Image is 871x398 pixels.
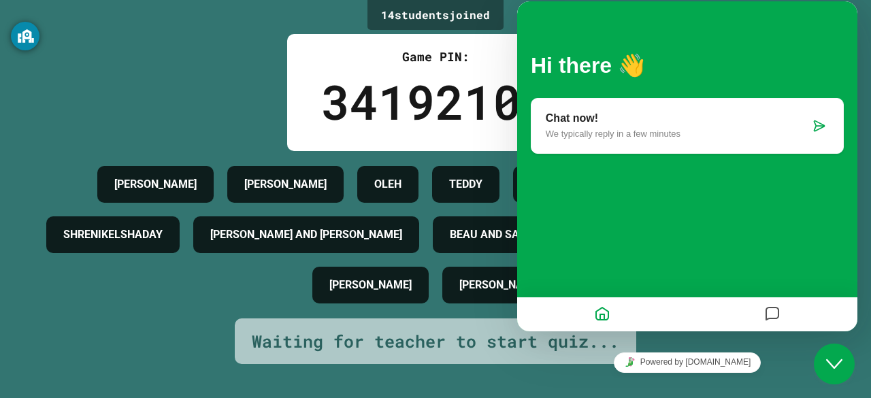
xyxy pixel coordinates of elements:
[459,277,542,293] h4: [PERSON_NAME]
[114,176,197,193] h4: [PERSON_NAME]
[321,66,550,137] div: 34192108
[210,227,402,243] h4: [PERSON_NAME] AND [PERSON_NAME]
[449,176,482,193] h4: TEDDY
[450,227,548,243] h4: BEAU AND SALOME
[329,277,412,293] h4: [PERSON_NAME]
[814,344,857,384] iframe: chat widget
[11,22,39,50] button: GoGuardian Privacy Information
[63,227,163,243] h4: SHRENIKELSHADAY
[374,176,401,193] h4: OLEH
[244,176,327,193] h4: [PERSON_NAME]
[252,329,619,354] div: Waiting for teacher to start quiz...
[321,48,550,66] div: Game PIN:
[517,347,857,378] iframe: chat widget
[517,1,857,331] iframe: chat widget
